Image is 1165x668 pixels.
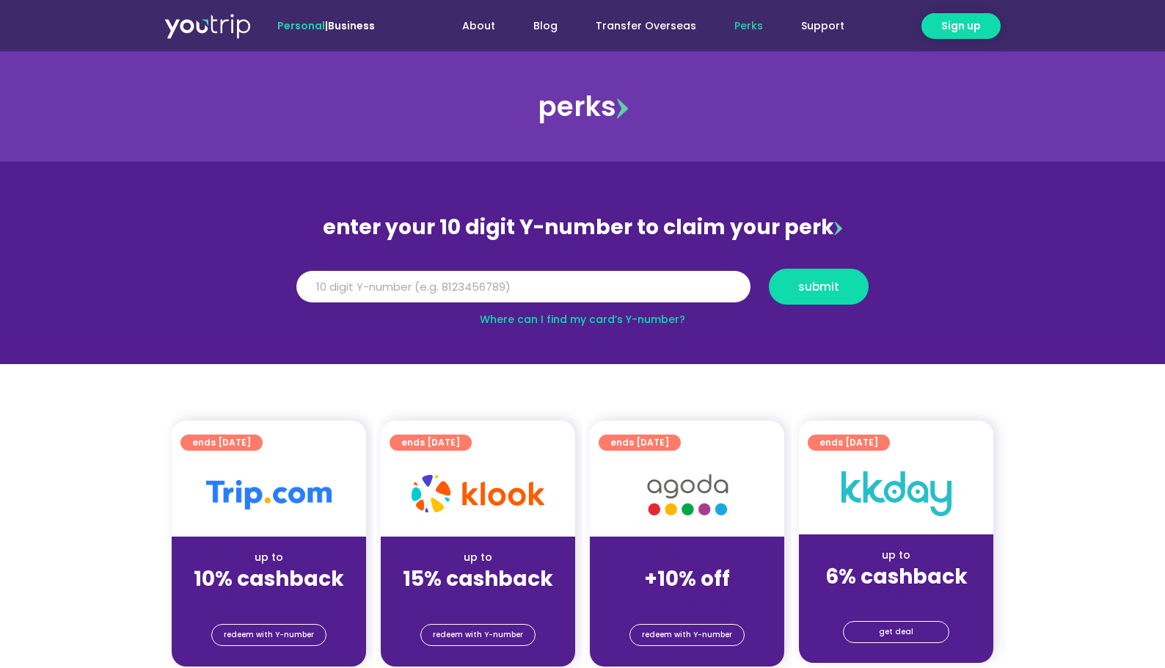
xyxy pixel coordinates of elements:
span: get deal [879,622,913,642]
div: (for stays only) [602,592,773,608]
input: 10 digit Y-number (e.g. 8123456789) [296,271,751,303]
span: ends [DATE] [610,435,669,451]
div: enter your 10 digit Y-number to claim your perk [289,208,876,247]
button: submit [769,269,869,305]
a: ends [DATE] [808,435,890,451]
a: Business [328,18,375,33]
span: submit [798,281,839,292]
a: redeem with Y-number [629,624,745,646]
a: ends [DATE] [180,435,263,451]
strong: +10% off [644,564,730,593]
span: | [277,18,375,33]
div: up to [811,548,982,563]
span: Sign up [941,18,981,34]
strong: 15% cashback [403,564,553,593]
div: (for stays only) [811,590,982,606]
a: redeem with Y-number [420,624,536,646]
div: up to [392,550,563,565]
a: About [443,12,514,40]
span: ends [DATE] [192,435,251,451]
span: redeem with Y-number [224,625,314,645]
span: up to [673,550,701,564]
a: Where can I find my card’s Y-number? [480,312,685,327]
form: Y Number [296,269,869,316]
a: Support [782,12,863,40]
a: Transfer Overseas [577,12,715,40]
nav: Menu [414,12,863,40]
span: ends [DATE] [401,435,460,451]
a: Blog [514,12,577,40]
a: get deal [843,621,949,643]
div: up to [183,550,354,565]
span: ends [DATE] [819,435,878,451]
a: Perks [715,12,782,40]
strong: 6% cashback [825,562,968,591]
div: (for stays only) [183,592,354,608]
a: Sign up [921,13,1001,39]
strong: 10% cashback [194,564,344,593]
a: ends [DATE] [599,435,681,451]
div: (for stays only) [392,592,563,608]
span: redeem with Y-number [642,625,732,645]
span: Personal [277,18,325,33]
span: redeem with Y-number [433,625,523,645]
a: ends [DATE] [390,435,472,451]
a: redeem with Y-number [211,624,326,646]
